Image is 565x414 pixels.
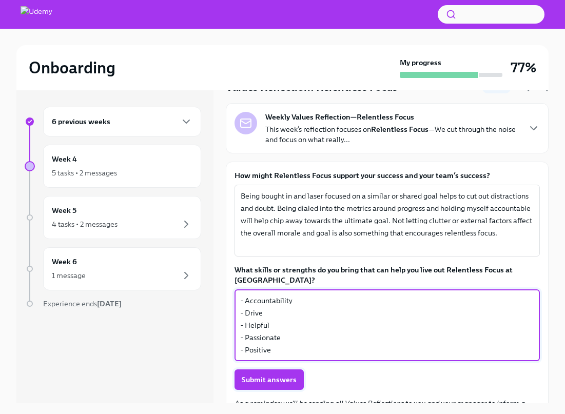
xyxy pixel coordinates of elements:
[43,299,122,308] span: Experience ends
[265,112,414,122] strong: Weekly Values Reflection—Relentless Focus
[52,168,117,178] div: 5 tasks • 2 messages
[235,170,540,181] label: How might Relentless Focus support your success and your team’s success?
[52,205,76,216] h6: Week 5
[527,84,549,91] strong: [DATE]
[241,190,534,251] textarea: Being bought in and laser focused on a similar or shared goal helps to cut out distractions and d...
[511,58,536,77] h3: 77%
[52,219,118,229] div: 4 tasks • 2 messages
[235,265,540,285] label: What skills or strengths do you bring that can help you live out Relentless Focus at [GEOGRAPHIC_...
[52,116,110,127] h6: 6 previous weeks
[515,84,549,91] span: Due
[265,124,519,145] p: This week’s reflection focuses on —We cut through the noise and focus on what really...
[52,153,77,165] h6: Week 4
[52,256,77,267] h6: Week 6
[235,369,304,390] button: Submit answers
[43,107,201,136] div: 6 previous weeks
[25,145,201,188] a: Week 45 tasks • 2 messages
[241,294,534,356] textarea: - Accountability - Drive - Helpful - Passionate - Positive
[400,57,441,68] strong: My progress
[242,374,297,385] span: Submit answers
[25,196,201,239] a: Week 54 tasks • 2 messages
[21,6,52,23] img: Udemy
[97,299,122,308] strong: [DATE]
[52,270,86,281] div: 1 message
[25,247,201,290] a: Week 61 message
[29,57,115,78] h2: Onboarding
[371,125,428,134] strong: Relentless Focus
